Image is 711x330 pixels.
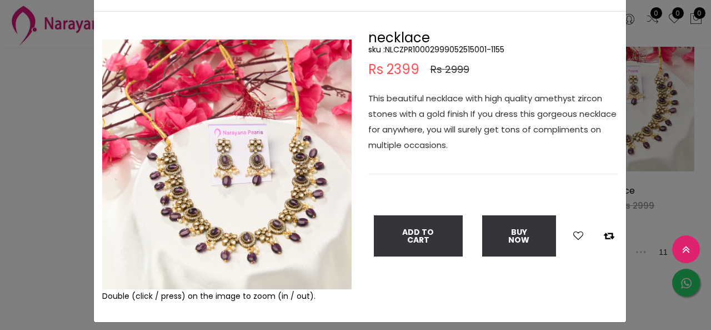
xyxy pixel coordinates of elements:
p: This beautiful necklace with high quality amethyst zircon stones with a gold finish If you dress ... [368,91,618,153]
span: Rs 2399 [368,63,419,76]
span: Rs 2999 [430,63,469,76]
div: Double (click / press) on the image to zoom (in / out). [102,289,352,303]
button: Add To Cart [374,215,463,257]
button: Buy Now [482,215,556,257]
img: Example [102,40,352,289]
button: Add to compare [600,229,618,243]
h5: sku : NLCZPR10002999052515001-1155 [368,45,618,55]
button: Add to wishlist [570,229,587,243]
h2: necklace [368,31,618,45]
